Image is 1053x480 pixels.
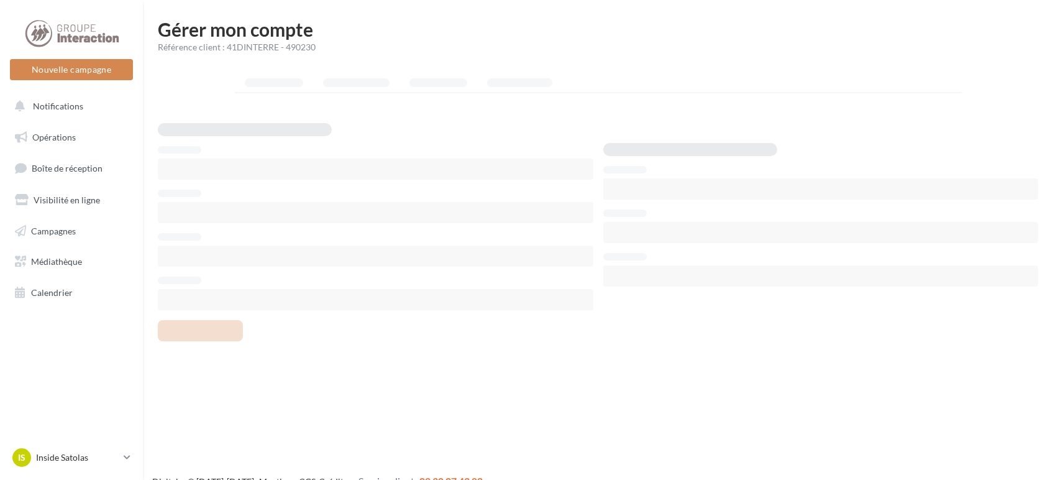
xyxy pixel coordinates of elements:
[32,132,76,142] span: Opérations
[7,280,135,306] a: Calendrier
[34,195,100,205] span: Visibilité en ligne
[31,287,73,298] span: Calendrier
[31,256,82,267] span: Médiathèque
[10,59,133,80] button: Nouvelle campagne
[7,187,135,213] a: Visibilité en ligne
[10,446,133,469] a: IS Inside Satolas
[31,225,76,236] span: Campagnes
[7,124,135,150] a: Opérations
[7,218,135,244] a: Campagnes
[32,163,103,173] span: Boîte de réception
[36,451,119,464] p: Inside Satolas
[7,249,135,275] a: Médiathèque
[33,101,83,111] span: Notifications
[7,93,130,119] button: Notifications
[18,451,25,464] span: IS
[7,155,135,182] a: Boîte de réception
[158,20,1038,39] h1: Gérer mon compte
[158,41,1038,53] div: Référence client : 41DINTERRE - 490230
